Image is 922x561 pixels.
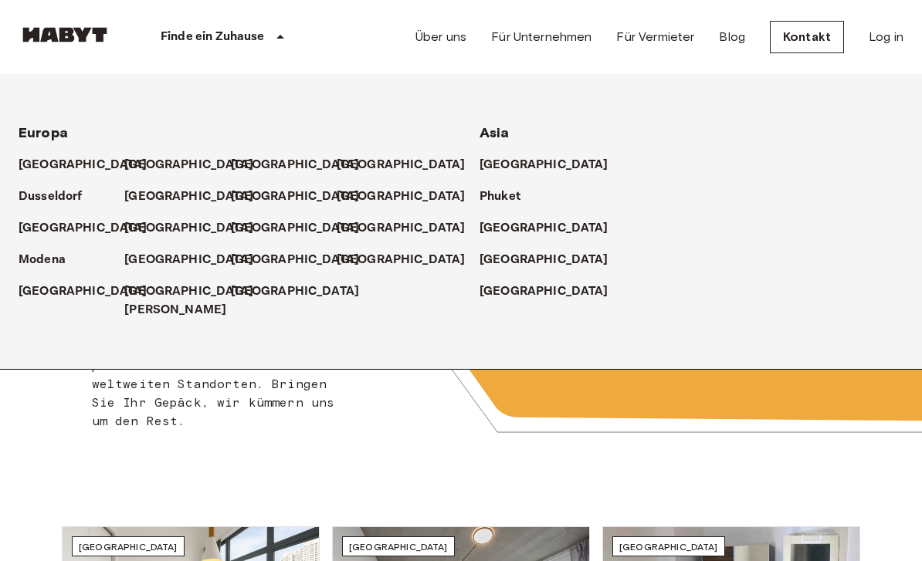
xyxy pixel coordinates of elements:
[79,541,178,553] span: [GEOGRAPHIC_DATA]
[619,541,718,553] span: [GEOGRAPHIC_DATA]
[337,219,466,238] p: [GEOGRAPHIC_DATA]
[231,219,360,238] p: [GEOGRAPHIC_DATA]
[231,251,360,269] p: [GEOGRAPHIC_DATA]
[480,251,624,269] a: [GEOGRAPHIC_DATA]
[491,28,592,46] a: Für Unternehmen
[124,251,253,269] p: [GEOGRAPHIC_DATA]
[124,282,253,319] p: [GEOGRAPHIC_DATA][PERSON_NAME]
[231,188,375,206] a: [GEOGRAPHIC_DATA]
[480,282,624,301] a: [GEOGRAPHIC_DATA]
[19,156,163,174] a: [GEOGRAPHIC_DATA]
[480,251,608,269] p: [GEOGRAPHIC_DATA]
[19,219,147,238] p: [GEOGRAPHIC_DATA]
[616,28,694,46] a: Für Vermieter
[19,251,81,269] a: Modena
[19,156,147,174] p: [GEOGRAPHIC_DATA]
[231,188,360,206] p: [GEOGRAPHIC_DATA]
[124,188,253,206] p: [GEOGRAPHIC_DATA]
[337,188,481,206] a: [GEOGRAPHIC_DATA]
[231,251,375,269] a: [GEOGRAPHIC_DATA]
[770,21,844,53] a: Kontakt
[231,156,375,174] a: [GEOGRAPHIC_DATA]
[480,188,520,206] p: Phuket
[719,28,745,46] a: Blog
[337,156,466,174] p: [GEOGRAPHIC_DATA]
[349,541,448,553] span: [GEOGRAPHIC_DATA]
[19,188,98,206] a: Dusseldorf
[231,156,360,174] p: [GEOGRAPHIC_DATA]
[415,28,466,46] a: Über uns
[480,156,624,174] a: [GEOGRAPHIC_DATA]
[480,219,608,238] p: [GEOGRAPHIC_DATA]
[19,219,163,238] a: [GEOGRAPHIC_DATA]
[19,27,111,42] img: Habyt
[19,251,66,269] p: Modena
[124,188,269,206] a: [GEOGRAPHIC_DATA]
[19,282,147,301] p: [GEOGRAPHIC_DATA]
[19,282,163,301] a: [GEOGRAPHIC_DATA]
[480,219,624,238] a: [GEOGRAPHIC_DATA]
[124,251,269,269] a: [GEOGRAPHIC_DATA]
[337,156,481,174] a: [GEOGRAPHIC_DATA]
[480,124,510,141] span: Asia
[124,219,269,238] a: [GEOGRAPHIC_DATA]
[124,156,253,174] p: [GEOGRAPHIC_DATA]
[231,282,375,301] a: [GEOGRAPHIC_DATA]
[480,156,608,174] p: [GEOGRAPHIC_DATA]
[19,188,83,206] p: Dusseldorf
[231,282,360,301] p: [GEOGRAPHIC_DATA]
[124,219,253,238] p: [GEOGRAPHIC_DATA]
[124,156,269,174] a: [GEOGRAPHIC_DATA]
[337,219,481,238] a: [GEOGRAPHIC_DATA]
[161,28,265,46] p: Finde ein Zuhause
[337,251,466,269] p: [GEOGRAPHIC_DATA]
[19,124,68,141] span: Europa
[480,188,536,206] a: Phuket
[124,282,269,319] a: [GEOGRAPHIC_DATA][PERSON_NAME]
[337,251,481,269] a: [GEOGRAPHIC_DATA]
[480,282,608,301] p: [GEOGRAPHIC_DATA]
[869,28,903,46] a: Log in
[231,219,375,238] a: [GEOGRAPHIC_DATA]
[337,188,466,206] p: [GEOGRAPHIC_DATA]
